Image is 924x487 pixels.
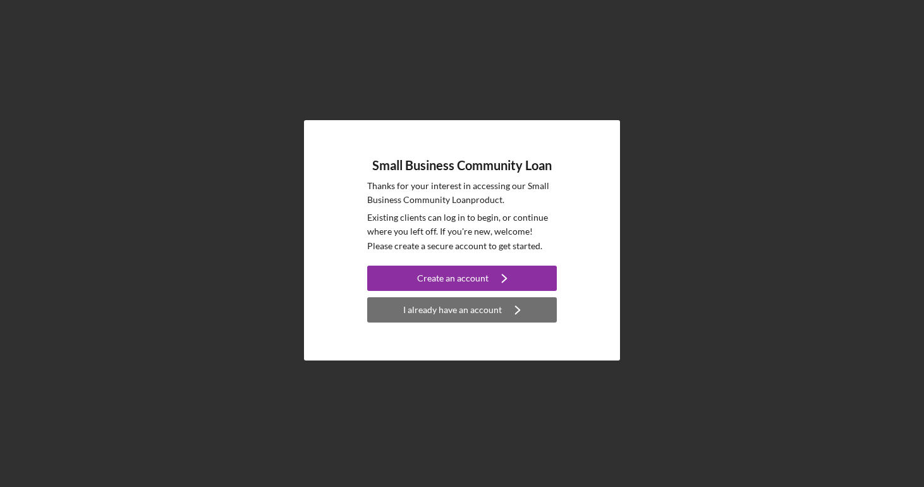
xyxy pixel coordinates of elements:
button: I already have an account [367,297,557,323]
div: I already have an account [403,297,502,323]
a: Create an account [367,266,557,294]
p: Existing clients can log in to begin, or continue where you left off. If you're new, welcome! Ple... [367,211,557,253]
p: Thanks for your interest in accessing our Small Business Community Loan product. [367,179,557,207]
h4: Small Business Community Loan [372,158,552,173]
div: Create an account [417,266,489,291]
button: Create an account [367,266,557,291]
